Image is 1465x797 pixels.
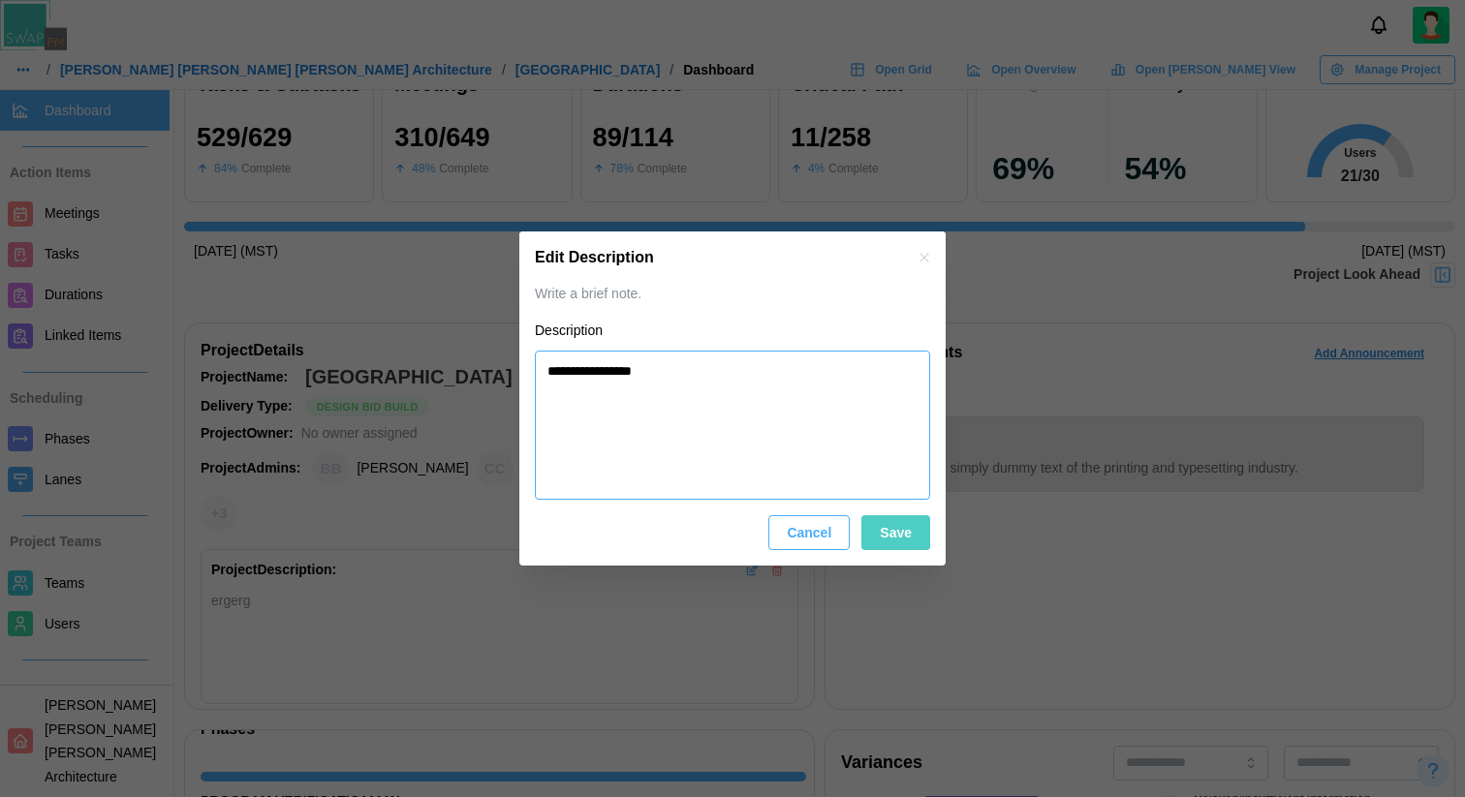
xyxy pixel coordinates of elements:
span: Save [880,516,912,549]
button: Cancel [768,515,850,550]
div: Write a brief note. [535,284,930,305]
h2: Edit Description [535,250,654,265]
span: Cancel [787,516,831,549]
div: Description [535,321,930,342]
button: Save [861,515,930,550]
